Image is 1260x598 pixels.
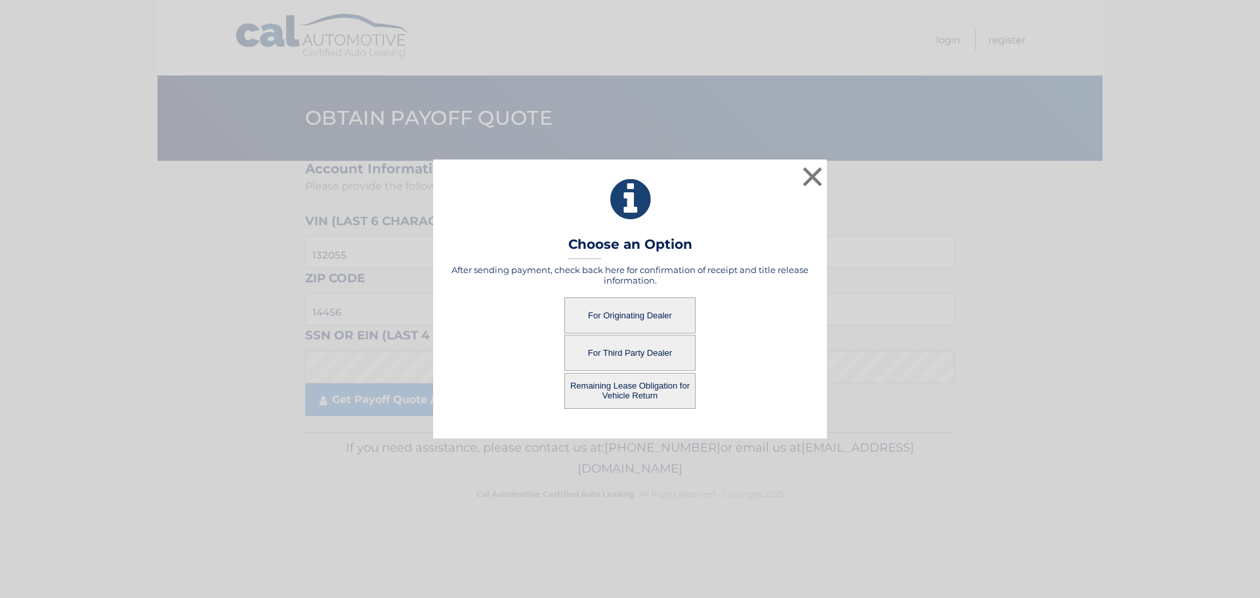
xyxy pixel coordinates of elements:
button: × [799,163,826,190]
button: For Originating Dealer [564,297,696,333]
h5: After sending payment, check back here for confirmation of receipt and title release information. [450,265,810,286]
h3: Choose an Option [568,236,692,259]
button: Remaining Lease Obligation for Vehicle Return [564,373,696,409]
button: For Third Party Dealer [564,335,696,371]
